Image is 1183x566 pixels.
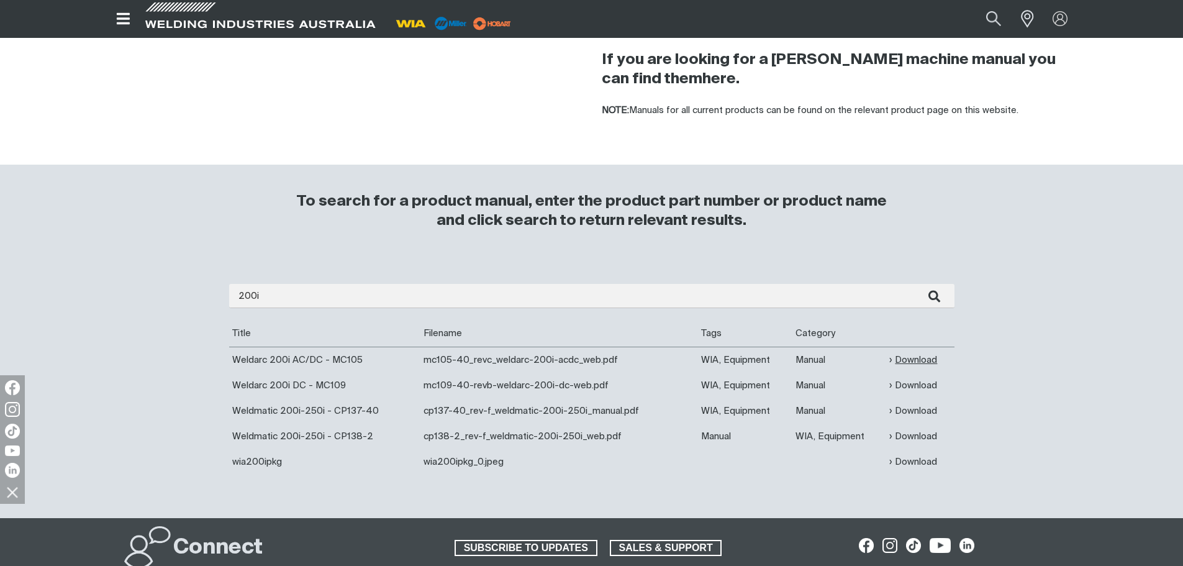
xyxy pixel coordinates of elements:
td: cp137-40_rev-f_weldmatic-200i-250i_manual.pdf [420,398,698,424]
a: Download [889,378,937,393]
a: Download [889,404,937,418]
th: Category [792,321,887,347]
th: Filename [420,321,698,347]
img: TikTok [5,424,20,439]
td: cp138-2_rev-f_weldmatic-200i-250i_web.pdf [420,424,698,449]
td: wia200ipkg_0.jpeg [420,449,698,475]
td: Weldmatic 200i-250i - CP137-40 [229,398,420,424]
td: wia200ipkg [229,449,420,475]
th: Title [229,321,420,347]
h2: Connect [173,534,263,562]
img: Facebook [5,380,20,395]
img: Instagram [5,402,20,417]
img: miller [469,14,515,33]
img: hide socials [2,482,23,503]
td: WIA, Equipment [792,424,887,449]
th: Tags [698,321,792,347]
td: Weldarc 200i AC/DC - MC105 [229,347,420,373]
td: WIA, Equipment [698,347,792,373]
td: WIA, Equipment [698,398,792,424]
span: SUBSCRIBE TO UPDATES [456,540,596,556]
td: Weldarc 200i DC - MC109 [229,373,420,398]
a: Download [889,455,937,469]
p: Manuals for all current products can be found on the relevant product page on this website. [602,104,1072,118]
td: mc105-40_revc_weldarc-200i-acdc_web.pdf [420,347,698,373]
strong: If you are looking for a [PERSON_NAME] machine manual you can find them [602,52,1056,86]
span: SALES & SUPPORT [611,540,721,556]
td: Manual [698,424,792,449]
img: YouTube [5,445,20,456]
strong: NOTE: [602,106,629,115]
a: Download [889,429,937,444]
a: here. [702,71,740,86]
td: Weldmatic 200i-250i - CP138-2 [229,424,420,449]
td: Manual [792,398,887,424]
a: Download [889,353,937,367]
input: Product name or item number... [956,5,1014,33]
td: mc109-40-revb-weldarc-200i-dc-web.pdf [420,373,698,398]
td: Manual [792,373,887,398]
a: miller [469,19,515,28]
td: Manual [792,347,887,373]
img: LinkedIn [5,463,20,478]
button: Search products [972,5,1015,33]
h3: To search for a product manual, enter the product part number or product name and click search to... [291,192,892,231]
input: Enter search... [229,284,954,308]
a: SUBSCRIBE TO UPDATES [455,540,597,556]
td: WIA, Equipment [698,373,792,398]
a: SALES & SUPPORT [610,540,722,556]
